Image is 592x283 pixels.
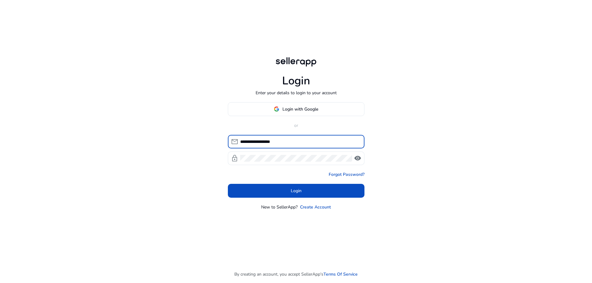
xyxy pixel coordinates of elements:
span: Login with Google [282,106,318,112]
p: Enter your details to login to your account [256,90,337,96]
h1: Login [282,74,310,87]
button: Login with Google [228,102,364,116]
span: Login [291,188,302,194]
span: lock [231,155,238,162]
button: Login [228,184,364,198]
a: Create Account [300,204,331,210]
a: Terms Of Service [323,271,358,277]
p: New to SellerApp? [261,204,298,210]
span: mail [231,138,238,145]
p: or [228,122,364,129]
img: google-logo.svg [274,106,279,112]
a: Forgot Password? [329,171,364,178]
span: visibility [354,155,361,162]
